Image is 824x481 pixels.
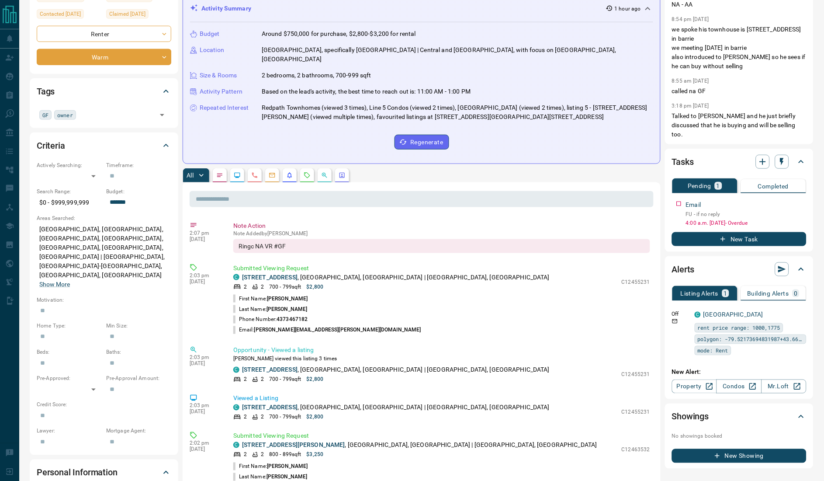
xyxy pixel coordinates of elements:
[233,305,308,313] p: Last Name:
[242,366,550,375] p: , [GEOGRAPHIC_DATA], [GEOGRAPHIC_DATA] | [GEOGRAPHIC_DATA], [GEOGRAPHIC_DATA]
[695,312,701,318] div: condos.ca
[286,172,293,179] svg: Listing Alerts
[233,367,239,373] div: condos.ca
[262,87,471,96] p: Based on the lead's activity, the best time to reach out is: 11:00 AM - 1:00 PM
[233,316,308,324] p: Phone Number:
[37,375,102,383] p: Pre-Approved:
[37,135,171,156] div: Criteria
[57,111,73,119] span: owner
[242,403,550,412] p: , [GEOGRAPHIC_DATA], [GEOGRAPHIC_DATA] | [GEOGRAPHIC_DATA], [GEOGRAPHIC_DATA]
[106,9,171,21] div: Sun Jan 12 2025
[190,230,220,236] p: 2:07 pm
[794,290,798,296] p: 0
[672,410,709,424] h2: Showings
[37,222,171,292] p: [GEOGRAPHIC_DATA], [GEOGRAPHIC_DATA], [GEOGRAPHIC_DATA], [GEOGRAPHIC_DATA], [GEOGRAPHIC_DATA], [G...
[262,71,371,80] p: 2 bedrooms, 2 bathrooms, 700-999 sqft
[233,274,239,280] div: condos.ca
[37,214,171,222] p: Areas Searched:
[698,324,780,332] span: rent price range: 1000,1775
[758,183,789,189] p: Completed
[233,346,650,355] p: Opportunity - Viewed a listing
[40,10,81,18] span: Contacted [DATE]
[672,310,689,318] p: Off
[37,161,102,169] p: Actively Searching:
[244,283,247,291] p: 2
[748,290,789,296] p: Building Alerts
[233,432,650,441] p: Submitted Viewing Request
[686,219,807,227] p: 4:00 a.m. [DATE] - Overdue
[672,16,709,22] p: 8:54 pm [DATE]
[261,376,264,383] p: 2
[622,446,650,454] p: C12463532
[672,449,807,463] button: New Showing
[242,441,597,450] p: , [GEOGRAPHIC_DATA], [GEOGRAPHIC_DATA] | [GEOGRAPHIC_DATA], [GEOGRAPHIC_DATA]
[37,349,102,356] p: Beds:
[233,404,239,411] div: condos.ca
[242,442,345,449] a: [STREET_ADDRESS][PERSON_NAME]
[672,112,807,203] p: Talked to [PERSON_NAME] and he just briefly discussed that he is buying and will be selling too. ...
[672,232,807,246] button: New Task
[622,371,650,379] p: C12455231
[37,9,102,21] div: Thu Mar 27 2025
[395,135,449,150] button: Regenerate
[190,446,220,453] p: [DATE]
[106,375,171,383] p: Pre-Approval Amount:
[190,272,220,279] p: 2:03 pm
[37,49,171,65] div: Warm
[233,463,308,471] p: First Name:
[672,151,807,172] div: Tasks
[672,262,695,276] h2: Alerts
[717,380,762,394] a: Condos
[672,78,709,84] p: 8:55 am [DATE]
[321,172,328,179] svg: Opportunities
[106,161,171,169] p: Timeframe:
[233,394,650,403] p: Viewed a Listing
[267,306,307,312] span: [PERSON_NAME]
[262,45,653,64] p: [GEOGRAPHIC_DATA], specifically [GEOGRAPHIC_DATA] | Central and [GEOGRAPHIC_DATA], with focus on ...
[672,318,678,324] svg: Email
[233,326,421,334] p: Email:
[307,413,324,421] p: $2,800
[698,346,728,355] span: mode: Rent
[190,355,220,361] p: 2:03 pm
[672,380,717,394] a: Property
[233,442,239,448] div: condos.ca
[615,5,641,13] p: 1 hour ago
[156,109,168,121] button: Open
[190,409,220,415] p: [DATE]
[672,155,694,169] h2: Tasks
[37,26,171,42] div: Renter
[269,451,301,459] p: 800 - 899 sqft
[688,183,711,189] p: Pending
[216,172,223,179] svg: Notes
[244,376,247,383] p: 2
[242,274,298,281] a: [STREET_ADDRESS]
[672,406,807,427] div: Showings
[681,290,719,296] p: Listing Alerts
[37,139,65,153] h2: Criteria
[37,81,171,102] div: Tags
[200,45,224,55] p: Location
[686,200,701,209] p: Email
[262,103,653,122] p: Redpath Townhomes (viewed 3 times), Line 5 Condos (viewed 2 times), [GEOGRAPHIC_DATA] (viewed 2 t...
[39,280,70,289] button: Show More
[703,311,763,318] a: [GEOGRAPHIC_DATA]
[672,432,807,440] p: No showings booked
[106,427,171,435] p: Mortgage Agent:
[698,335,803,344] span: polygon: -79.52173694831987+43.66522331536767,-79.49032291633745+43.605837126453245,-79.401745645...
[37,195,102,210] p: $0 - $999,999,999
[672,103,709,109] p: 3:18 pm [DATE]
[201,4,251,13] p: Activity Summary
[233,239,650,253] div: Ringc NA VR #GF
[233,221,650,230] p: Note Action
[304,172,311,179] svg: Requests
[190,0,653,17] div: Activity Summary1 hour ago
[200,103,249,112] p: Repeated Interest
[242,273,550,282] p: , [GEOGRAPHIC_DATA], [GEOGRAPHIC_DATA] | [GEOGRAPHIC_DATA], [GEOGRAPHIC_DATA]
[200,87,242,96] p: Activity Pattern
[686,210,807,218] p: FU - if no reply
[233,295,308,303] p: First Name:
[233,355,650,363] p: [PERSON_NAME] viewed this listing 3 times
[242,404,298,411] a: [STREET_ADDRESS]
[37,188,102,195] p: Search Range:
